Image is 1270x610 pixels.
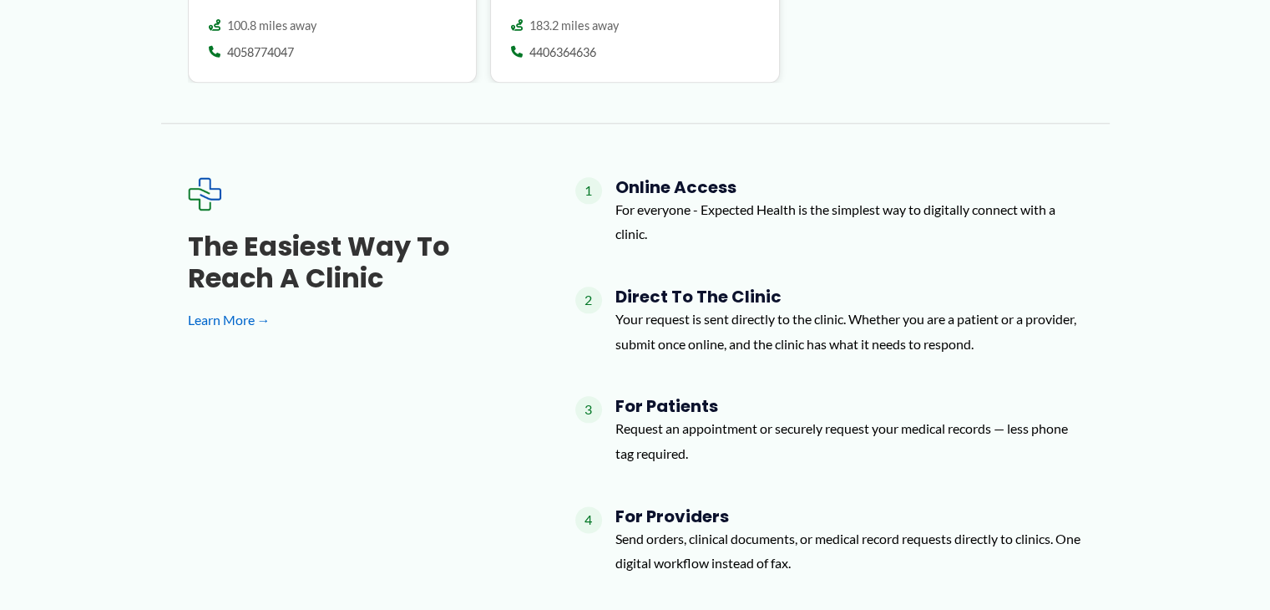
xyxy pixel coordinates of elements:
span: 4058774047 [227,44,294,61]
h4: For Providers [615,506,1083,526]
h3: The Easiest Way to Reach a Clinic [188,231,522,295]
img: Expected Healthcare Logo [188,177,221,211]
p: Request an appointment or securely request your medical records — less phone tag required. [615,416,1083,465]
p: Send orders, clinical documents, or medical record requests directly to clinics. One digital work... [615,526,1083,576]
p: Your request is sent directly to the clinic. Whether you are a patient or a provider, submit once... [615,307,1083,356]
a: Learn More → [188,308,522,333]
span: 4406364636 [529,44,596,61]
span: 1 [575,177,602,204]
p: For everyone - Expected Health is the simplest way to digitally connect with a clinic. [615,197,1083,247]
span: 100.8 miles away [227,18,316,34]
span: 2 [575,287,602,313]
h4: For Patients [615,396,1083,416]
h4: Direct to the Clinic [615,287,1083,307]
span: 4 [575,506,602,533]
span: 183.2 miles away [529,18,619,34]
span: 3 [575,396,602,423]
h4: Online Access [615,177,1083,197]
